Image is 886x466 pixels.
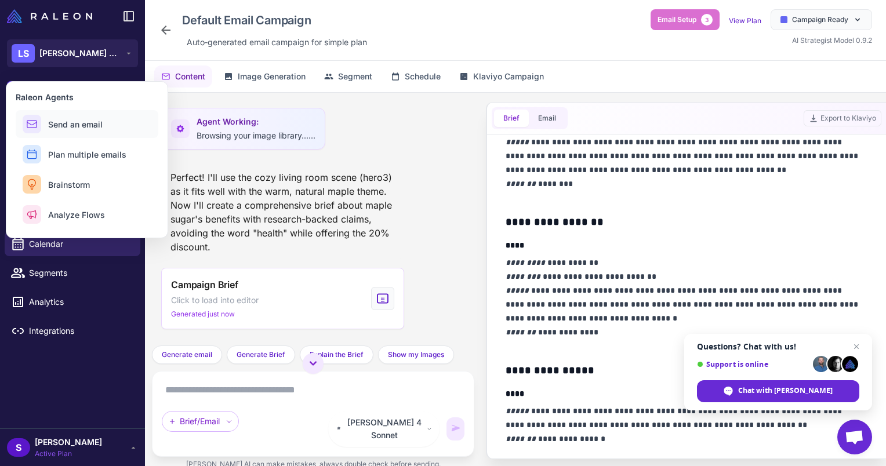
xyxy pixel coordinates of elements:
button: LS[PERSON_NAME] Superfood [7,39,138,67]
a: Segments [5,261,140,285]
span: Support is online [697,360,809,369]
span: Close chat [849,340,863,354]
div: Click to edit description [182,34,372,51]
div: Chat with Raleon [697,380,859,402]
button: Brainstorm [16,170,158,198]
div: LS [12,44,35,63]
span: Auto‑generated email campaign for simple plan [187,36,367,49]
span: Content [175,70,205,83]
a: Analytics [5,290,140,314]
span: Chat with [PERSON_NAME] [738,385,833,396]
h3: Raleon Agents [16,91,158,103]
span: Email Setup [658,14,696,25]
span: Click to load into editor [171,294,259,307]
button: Generate email [152,345,222,364]
span: Generated just now [171,309,235,319]
span: Explain the Brief [310,349,364,360]
button: Email Setup3 [651,9,720,30]
span: [PERSON_NAME] Superfood [39,47,121,60]
div: Open chat [837,420,872,454]
span: Segment [338,70,372,83]
a: Knowledge [5,145,140,169]
span: Analyze Flows [48,209,105,221]
a: Raleon Logo [7,9,97,23]
div: S [7,438,30,457]
span: Generate email [162,349,212,360]
span: Calendar [29,238,131,250]
span: Klaviyo Campaign [473,70,544,83]
button: Brief [494,110,529,127]
button: Generate Brief [227,345,295,364]
a: Email Design [5,174,140,198]
span: Image Generation [238,70,306,83]
span: Brainstorm [48,179,90,191]
span: Analytics [29,296,131,308]
button: Segment [317,65,379,88]
button: Send an email [16,110,158,138]
span: Show my Images [388,349,444,360]
a: Chats [5,116,140,140]
span: Browsing your image library...... [197,130,315,140]
div: Click to edit campaign name [177,9,372,31]
span: AI Strategist Model 0.9.2 [792,36,872,45]
a: Integrations [5,319,140,343]
span: Segments [29,267,131,279]
button: Content [154,65,212,88]
div: Brief/Email [162,411,239,432]
span: Campaign Ready [792,14,848,25]
button: Export to Klaviyo [804,110,881,126]
button: Schedule [384,65,448,88]
div: Perfect! I'll use the cozy living room scene (hero3) as it fits well with the warm, natural maple... [161,166,404,259]
span: Schedule [405,70,441,83]
button: Image Generation [217,65,313,88]
span: Integrations [29,325,131,337]
a: Campaigns [5,203,140,227]
a: View Plan [729,16,761,25]
span: Send an email [48,118,103,130]
button: Email [529,110,565,127]
button: Analyze Flows [16,201,158,228]
span: 3 [701,14,713,26]
a: Calendar [5,232,140,256]
span: [PERSON_NAME] [35,436,102,449]
button: Show my Images [378,345,454,364]
span: Agent Working: [197,115,315,128]
span: [PERSON_NAME] 4 Sonnet [347,416,423,442]
span: Active Plan [35,449,102,459]
button: Plan multiple emails [16,140,158,168]
button: [PERSON_NAME] 4 Sonnet [328,411,440,447]
span: Questions? Chat with us! [697,342,859,351]
img: Raleon Logo [7,9,92,23]
span: Plan multiple emails [48,148,126,161]
button: Klaviyo Campaign [452,65,551,88]
button: Explain the Brief [300,345,373,364]
span: Campaign Brief [171,278,238,292]
span: Generate Brief [237,349,285,360]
